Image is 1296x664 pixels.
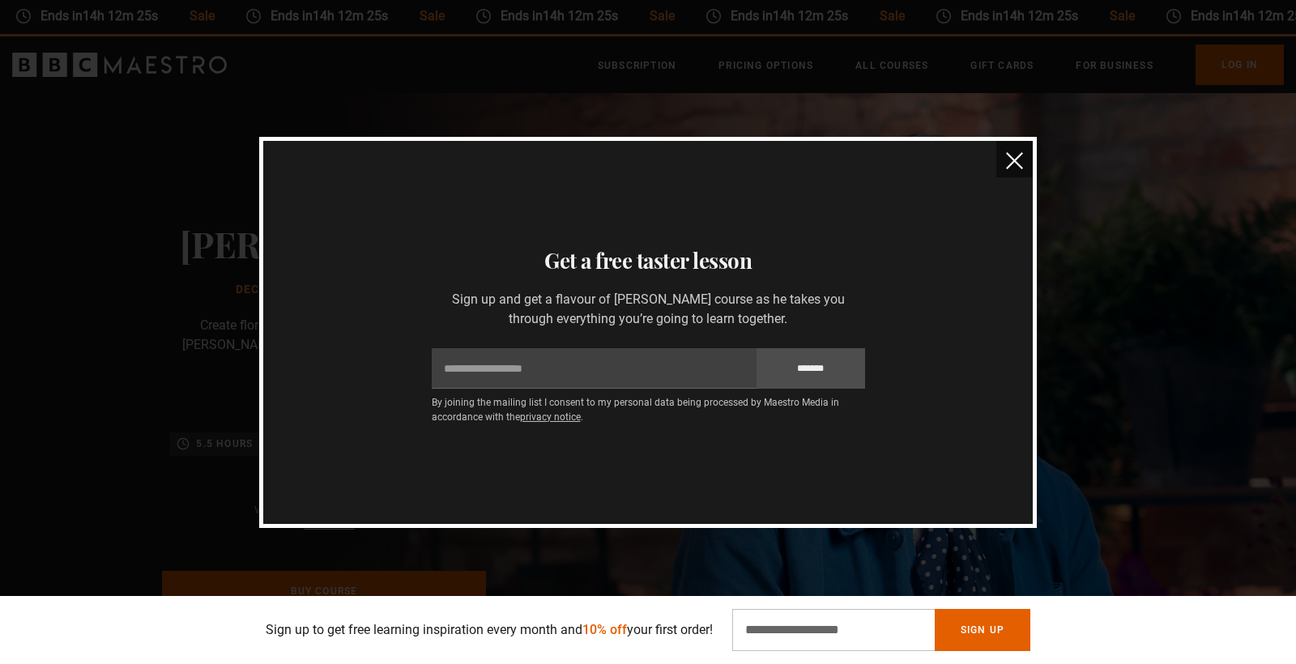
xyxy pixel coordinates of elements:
[935,609,1030,651] button: Sign Up
[520,411,581,423] a: privacy notice
[432,290,865,329] p: Sign up and get a flavour of [PERSON_NAME] course as he takes you through everything you’re going...
[582,622,627,637] span: 10% off
[432,395,865,424] p: By joining the mailing list I consent to my personal data being processed by Maestro Media in acc...
[996,141,1033,177] button: close
[283,245,1013,277] h3: Get a free taster lesson
[266,620,713,640] p: Sign up to get free learning inspiration every month and your first order!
